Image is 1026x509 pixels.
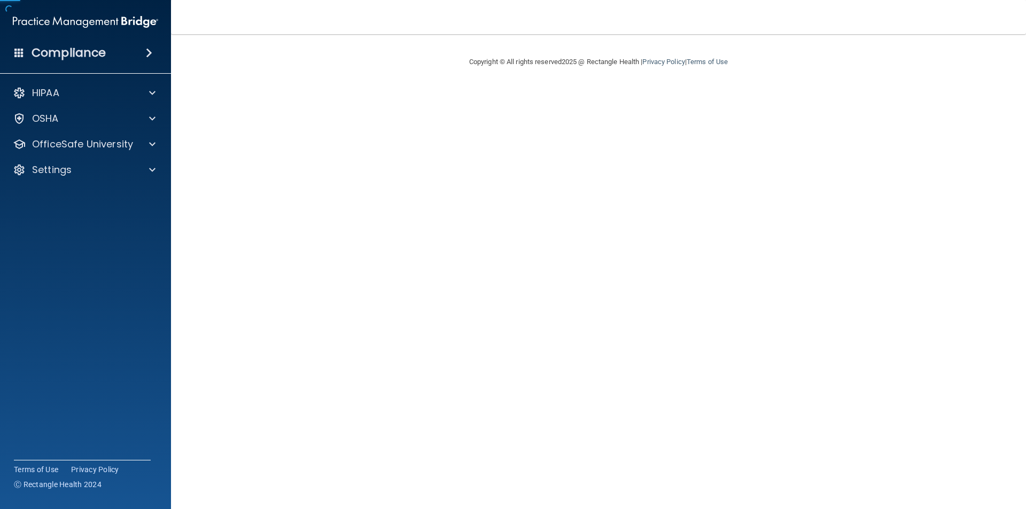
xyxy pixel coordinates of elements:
a: Terms of Use [14,464,58,475]
a: Privacy Policy [71,464,119,475]
a: Settings [13,163,156,176]
p: HIPAA [32,87,59,99]
a: Privacy Policy [642,58,685,66]
h4: Compliance [32,45,106,60]
a: OfficeSafe University [13,138,156,151]
img: PMB logo [13,11,158,33]
a: HIPAA [13,87,156,99]
a: OSHA [13,112,156,125]
p: OSHA [32,112,59,125]
p: Settings [32,163,72,176]
span: Ⓒ Rectangle Health 2024 [14,479,102,490]
div: Copyright © All rights reserved 2025 @ Rectangle Health | | [403,45,794,79]
p: OfficeSafe University [32,138,133,151]
a: Terms of Use [687,58,728,66]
